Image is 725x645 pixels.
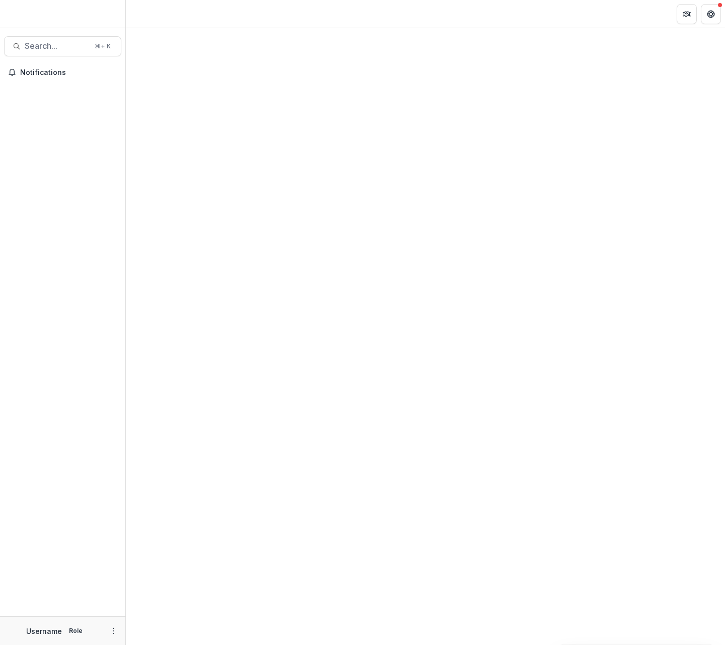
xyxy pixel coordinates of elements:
[4,36,121,56] button: Search...
[4,64,121,80] button: Notifications
[677,4,697,24] button: Partners
[25,41,89,51] span: Search...
[93,41,113,52] div: ⌘ + K
[66,626,86,635] p: Role
[130,7,173,21] nav: breadcrumb
[701,4,721,24] button: Get Help
[26,626,62,636] p: Username
[20,68,117,77] span: Notifications
[107,625,119,637] button: More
